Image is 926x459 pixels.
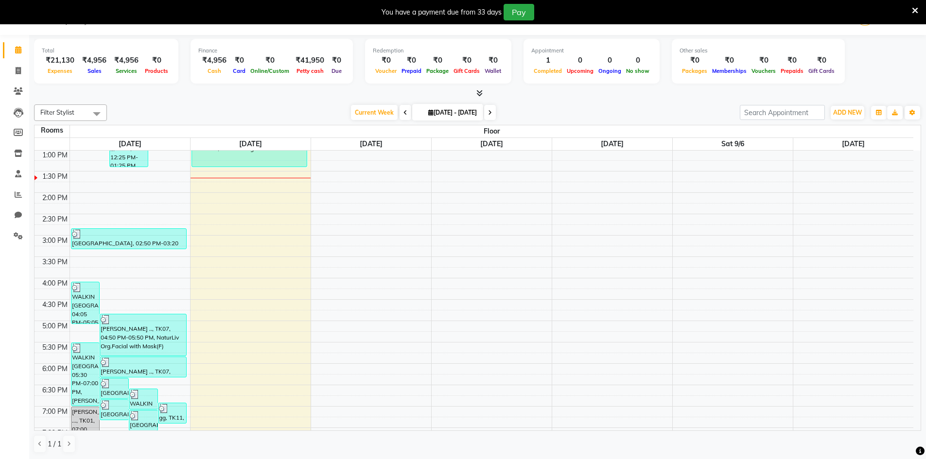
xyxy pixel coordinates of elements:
[806,55,837,66] div: ₹0
[71,343,100,406] div: WALKIN [GEOGRAPHIC_DATA], 05:30 PM-07:00 PM, [PERSON_NAME] Trimming,Color Touchup Inoa(M)
[680,47,837,55] div: Other sales
[482,55,504,66] div: ₹0
[778,68,806,74] span: Prepaids
[110,55,142,66] div: ₹4,956
[596,55,624,66] div: 0
[719,138,746,150] a: September 6, 2025
[749,68,778,74] span: Vouchers
[237,138,264,150] a: September 2, 2025
[40,214,70,224] div: 2:30 PM
[100,314,186,356] div: [PERSON_NAME] .., TK07, 04:50 PM-05:50 PM, NaturLiv Org.Facial with Mask(F)
[142,68,171,74] span: Products
[205,68,224,74] span: Cash
[40,171,70,182] div: 1:30 PM
[373,68,399,74] span: Voucher
[596,68,624,74] span: Ongoing
[40,428,70,438] div: 7:30 PM
[482,68,504,74] span: Wallet
[680,68,710,74] span: Packages
[48,439,61,449] span: 1 / 1
[230,55,248,66] div: ₹0
[158,403,187,423] div: gg, TK11, 06:55 PM-07:25 PM, Blow Dry Stylist(F)*
[129,389,157,409] div: WALKIN [GEOGRAPHIC_DATA], 06:35 PM-07:05 PM, K Wash Shampoo(F)
[142,55,171,66] div: ₹0
[831,106,864,119] button: ADD NEW
[680,55,710,66] div: ₹0
[328,55,345,66] div: ₹0
[292,55,328,66] div: ₹41,950
[451,68,482,74] span: Gift Cards
[40,257,70,267] div: 3:30 PM
[78,55,110,66] div: ₹4,956
[113,68,140,74] span: Services
[840,138,867,150] a: September 7, 2025
[70,125,914,137] span: Floor
[426,109,479,116] span: [DATE] - [DATE]
[40,150,70,160] div: 1:00 PM
[42,47,171,55] div: Total
[42,55,78,66] div: ₹21,130
[294,68,326,74] span: Petty cash
[531,55,564,66] div: 1
[198,55,230,66] div: ₹4,956
[399,68,424,74] span: Prepaid
[248,55,292,66] div: ₹0
[85,68,104,74] span: Sales
[833,109,862,116] span: ADD NEW
[100,357,186,377] div: [PERSON_NAME] .., TK07, 05:50 PM-06:20 PM, [PERSON_NAME] Trimming
[778,55,806,66] div: ₹0
[40,300,70,310] div: 4:30 PM
[40,321,70,331] div: 5:00 PM
[329,68,344,74] span: Due
[71,282,100,323] div: WALKIN [GEOGRAPHIC_DATA], 04:05 PM-05:05 PM, Sr.Stylist Cut(M)
[710,68,749,74] span: Memberships
[40,364,70,374] div: 6:00 PM
[117,138,143,150] a: September 1, 2025
[599,138,626,150] a: September 5, 2025
[624,55,652,66] div: 0
[504,4,534,20] button: Pay
[71,407,100,448] div: [PERSON_NAME] ..., TK01, 07:00 PM-08:00 PM, K Experience Ritual
[531,68,564,74] span: Completed
[710,55,749,66] div: ₹0
[100,378,128,398] div: [GEOGRAPHIC_DATA], 06:20 PM-06:50 PM, Stylist Cut(M)
[40,193,70,203] div: 2:00 PM
[40,342,70,353] div: 5:30 PM
[749,55,778,66] div: ₹0
[45,68,75,74] span: Expenses
[740,105,825,120] input: Search Appointment
[100,400,128,420] div: [GEOGRAPHIC_DATA], 06:50 PM-07:20 PM, Head Massage(M)
[531,47,652,55] div: Appointment
[198,47,345,55] div: Finance
[71,229,187,249] div: [GEOGRAPHIC_DATA], 02:50 PM-03:20 PM, Eyebrows
[40,407,70,417] div: 7:00 PM
[373,47,504,55] div: Redemption
[624,68,652,74] span: No show
[40,385,70,395] div: 6:30 PM
[399,55,424,66] div: ₹0
[451,55,482,66] div: ₹0
[424,68,451,74] span: Package
[230,68,248,74] span: Card
[129,410,157,430] div: [GEOGRAPHIC_DATA], 07:05 PM-07:35 PM, Eyebrows
[40,278,70,289] div: 4:00 PM
[40,236,70,246] div: 3:00 PM
[35,125,70,136] div: Rooms
[248,68,292,74] span: Online/Custom
[373,55,399,66] div: ₹0
[358,138,384,150] a: September 3, 2025
[806,68,837,74] span: Gift Cards
[382,7,502,17] div: You have a payment due from 33 days
[478,138,505,150] a: September 4, 2025
[351,105,398,120] span: Current Week
[40,108,74,116] span: Filter Stylist
[564,68,596,74] span: Upcoming
[424,55,451,66] div: ₹0
[564,55,596,66] div: 0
